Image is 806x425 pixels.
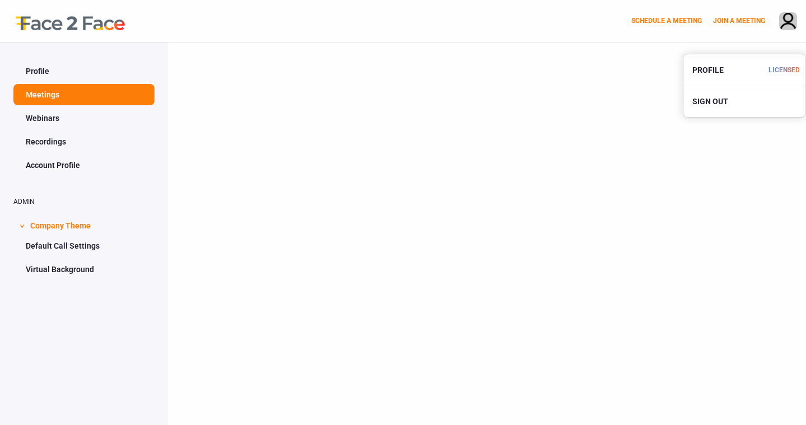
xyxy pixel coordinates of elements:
[13,198,154,206] h2: ADMIN
[30,214,91,235] span: Company Theme
[13,131,154,152] a: Recordings
[683,90,805,113] div: SIGN OUT
[713,17,765,25] a: JOIN A MEETING
[13,235,154,256] a: Default Call Settings
[13,60,154,82] a: Profile
[13,155,154,176] a: Account Profile
[13,108,154,129] a: Webinars
[780,13,796,31] img: avatar.710606db.png
[692,66,724,74] b: PROFILE
[16,224,27,228] span: >
[13,84,154,105] a: Meetings
[631,17,702,25] a: SCHEDULE A MEETING
[683,59,805,81] a: PROFILE
[13,259,154,280] a: Virtual Background
[768,63,800,77] div: LICENSED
